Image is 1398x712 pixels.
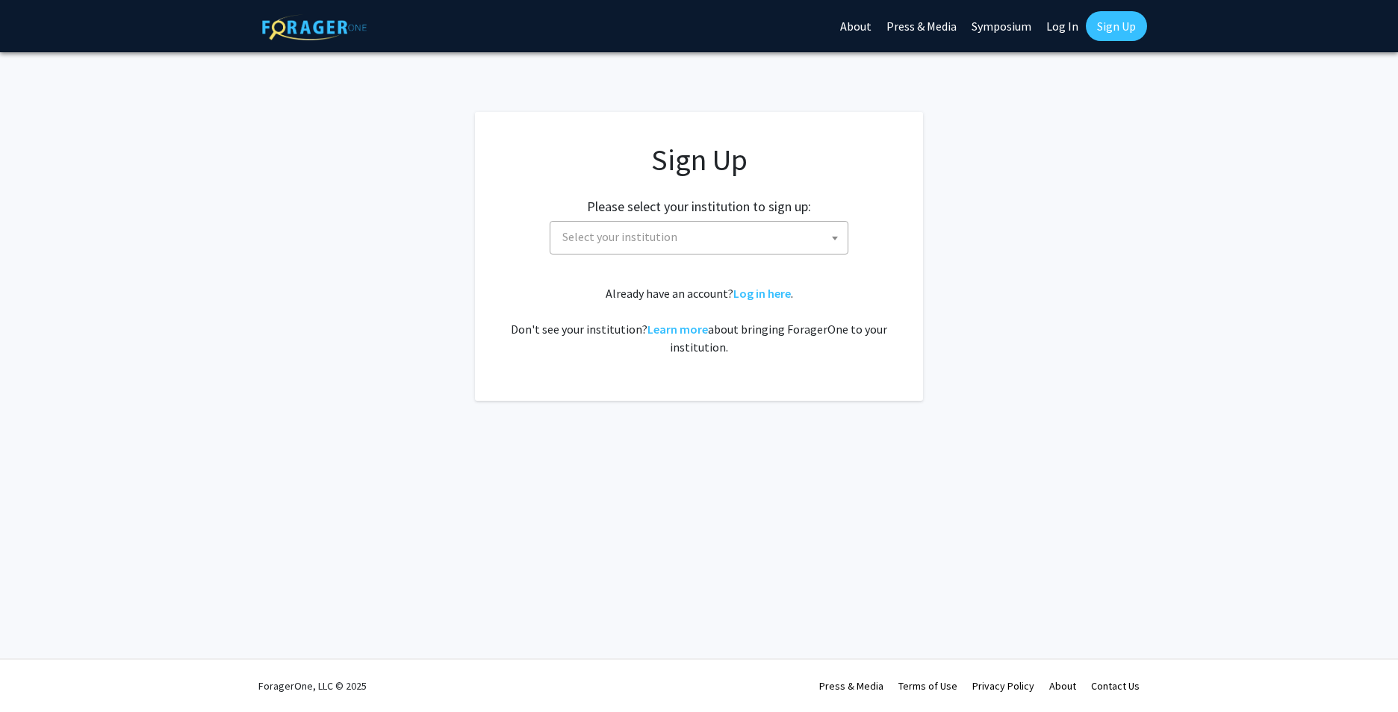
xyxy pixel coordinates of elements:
[733,286,791,301] a: Log in here
[1091,679,1140,693] a: Contact Us
[972,679,1034,693] a: Privacy Policy
[258,660,367,712] div: ForagerOne, LLC © 2025
[262,14,367,40] img: ForagerOne Logo
[505,142,893,178] h1: Sign Up
[587,199,811,215] h2: Please select your institution to sign up:
[1049,679,1076,693] a: About
[556,222,848,252] span: Select your institution
[819,679,883,693] a: Press & Media
[550,221,848,254] span: Select your institution
[505,284,893,356] div: Already have an account? . Don't see your institution? about bringing ForagerOne to your institut...
[1086,11,1147,41] a: Sign Up
[898,679,957,693] a: Terms of Use
[647,322,708,337] a: Learn more about bringing ForagerOne to your institution
[562,229,677,244] span: Select your institution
